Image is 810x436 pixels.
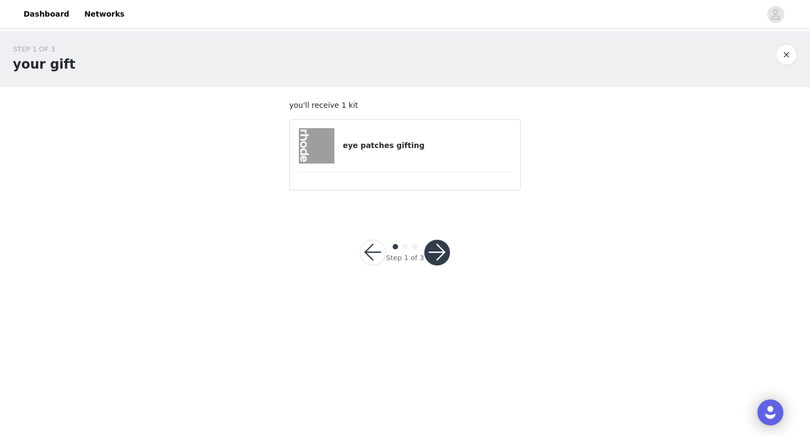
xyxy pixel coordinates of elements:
h4: eye patches gifting [343,140,512,151]
h1: your gift [13,55,76,74]
a: Dashboard [17,2,76,26]
p: you'll receive 1 kit [289,100,521,111]
img: eye patches gifting [299,128,334,164]
div: STEP 1 OF 3 [13,44,76,55]
a: Networks [78,2,131,26]
div: Open Intercom Messenger [757,400,783,425]
div: Step 1 of 3 [386,253,424,263]
div: avatar [770,6,781,23]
